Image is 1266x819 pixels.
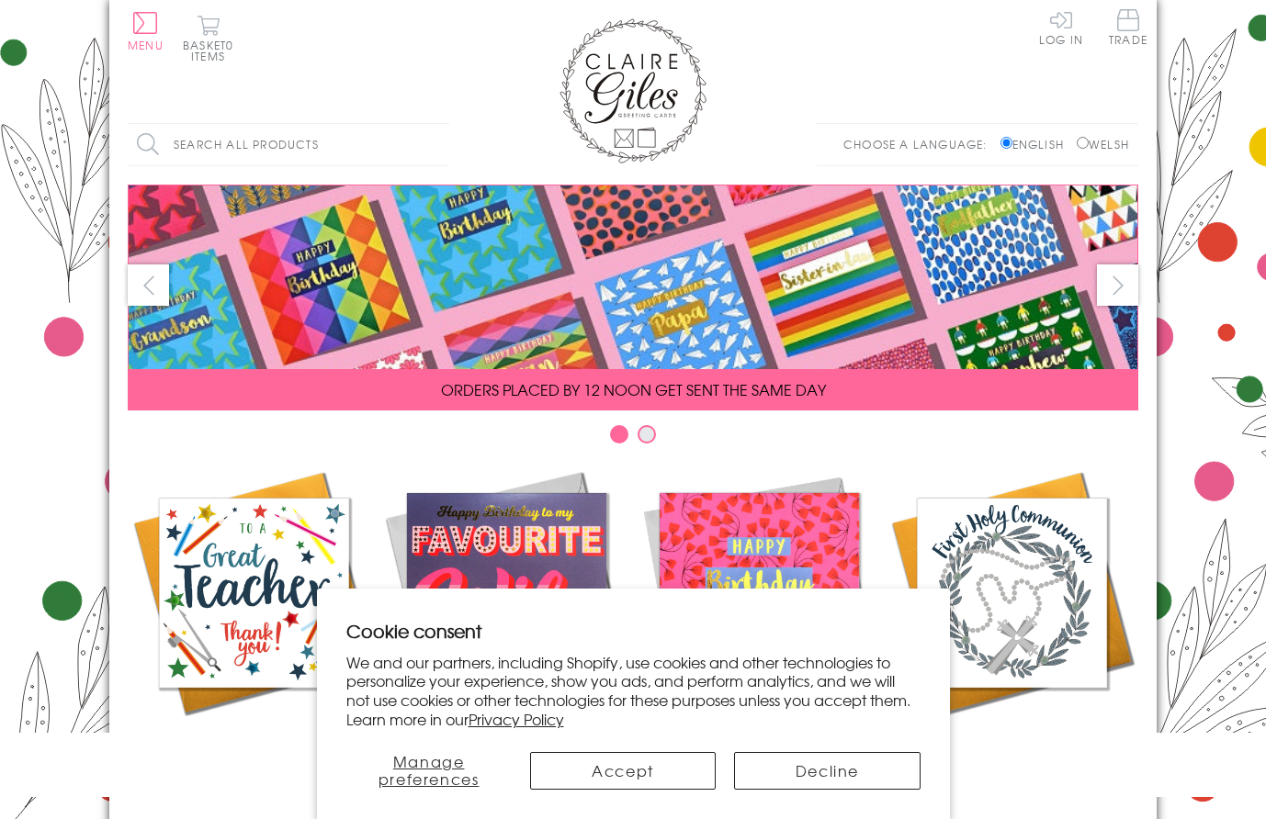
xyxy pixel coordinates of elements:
p: We and our partners, including Shopify, use cookies and other technologies to personalize your ex... [346,653,921,729]
input: Search all products [128,124,449,165]
div: Carousel Pagination [128,424,1138,453]
a: Trade [1109,9,1147,49]
button: Basket0 items [183,15,233,62]
span: Manage preferences [379,750,480,790]
input: Search [431,124,449,165]
input: Welsh [1077,137,1089,149]
label: Welsh [1077,136,1129,152]
span: Trade [1109,9,1147,45]
input: English [1000,137,1012,149]
label: English [1000,136,1073,152]
a: New Releases [380,466,633,755]
a: Birthdays [633,466,886,755]
span: 0 items [191,37,233,64]
a: Privacy Policy [469,708,564,730]
p: Choose a language: [843,136,997,152]
span: Menu [128,37,164,53]
button: Carousel Page 2 [638,425,656,443]
a: Communion and Confirmation [886,466,1138,777]
button: next [1097,264,1138,306]
a: Academic [128,466,380,755]
span: ORDERS PLACED BY 12 NOON GET SENT THE SAME DAY [441,378,826,400]
button: Menu [128,12,164,50]
h2: Cookie consent [346,618,921,644]
button: Carousel Page 1 (Current Slide) [610,425,628,443]
a: Log In [1039,9,1083,45]
img: Claire Giles Greetings Cards [560,18,706,163]
button: Manage preferences [346,752,512,790]
button: Decline [734,752,920,790]
button: prev [128,264,169,306]
button: Accept [530,752,716,790]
